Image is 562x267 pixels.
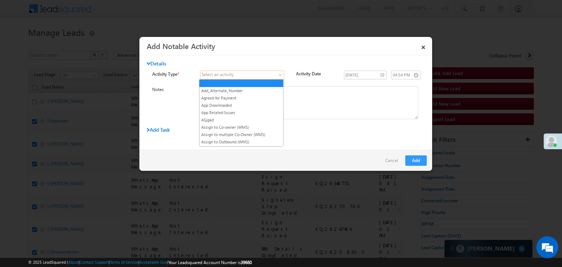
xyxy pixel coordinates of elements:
a: Audit Form Activity [199,146,283,153]
a: Agreed for Payment [199,95,283,101]
em: Submit [107,210,133,220]
a: App Related Issues [199,109,283,116]
span: Add Task [147,126,170,133]
a: × [417,40,430,52]
label: Activity Type [152,71,193,78]
img: d_60004797649_company_0_60004797649 [12,38,31,48]
div: Select an activity [202,71,234,78]
div: Leave a message [38,38,123,48]
a: Terms of Service [110,260,138,264]
a: Assign to Co-owner (WMS) [199,124,283,131]
h3: Add Notable Activity [147,40,417,52]
a: Cancel [385,155,402,169]
a: Contact Support [80,260,109,264]
span: © 2025 LeadSquared | | | | | [28,259,252,266]
a: Assign to multiple Co-Owner (WMS) [199,131,283,138]
label: Notes [152,86,193,93]
span: 39660 [241,260,252,265]
textarea: Type your message and click 'Submit' [10,68,134,203]
a: Assign to Outbound (WMS) [199,139,283,145]
label: Activity Date [296,71,337,77]
a: ASjgad [199,117,283,123]
div: Minimize live chat window [120,4,138,21]
a: Acceptable Use [139,260,167,264]
a: About [68,260,79,264]
span: Your Leadsquared Account Number is [168,260,252,265]
span: Details [147,60,166,67]
a: Add_Alternate_Number [199,87,283,94]
button: Add [405,155,427,166]
a: App Downloaded [199,102,283,109]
